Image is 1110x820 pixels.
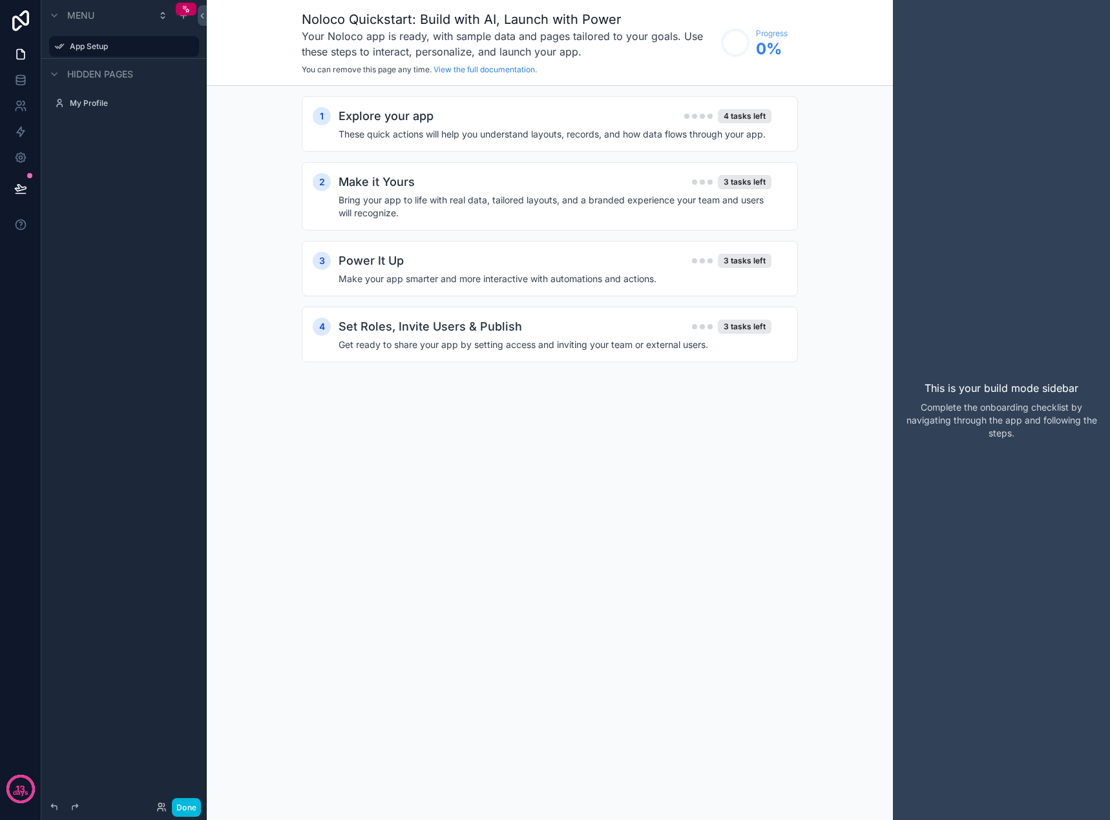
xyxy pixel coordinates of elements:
p: This is your build mode sidebar [925,380,1078,396]
span: Menu [67,9,94,22]
h1: Noloco Quickstart: Build with AI, Launch with Power [302,10,715,28]
p: days [13,788,28,798]
label: App Setup [70,41,191,52]
span: 0 % [756,39,788,59]
span: Progress [756,28,788,39]
button: Done [172,798,201,817]
p: Complete the onboarding checklist by navigating through the app and following the steps. [903,401,1100,440]
label: My Profile [70,98,191,108]
p: 13 [16,783,25,795]
h3: Your Noloco app is ready, with sample data and pages tailored to your goals. Use these steps to i... [302,28,715,59]
span: Hidden pages [67,68,133,81]
a: View the full documentation. [434,65,537,74]
span: You can remove this page any time. [302,65,432,74]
